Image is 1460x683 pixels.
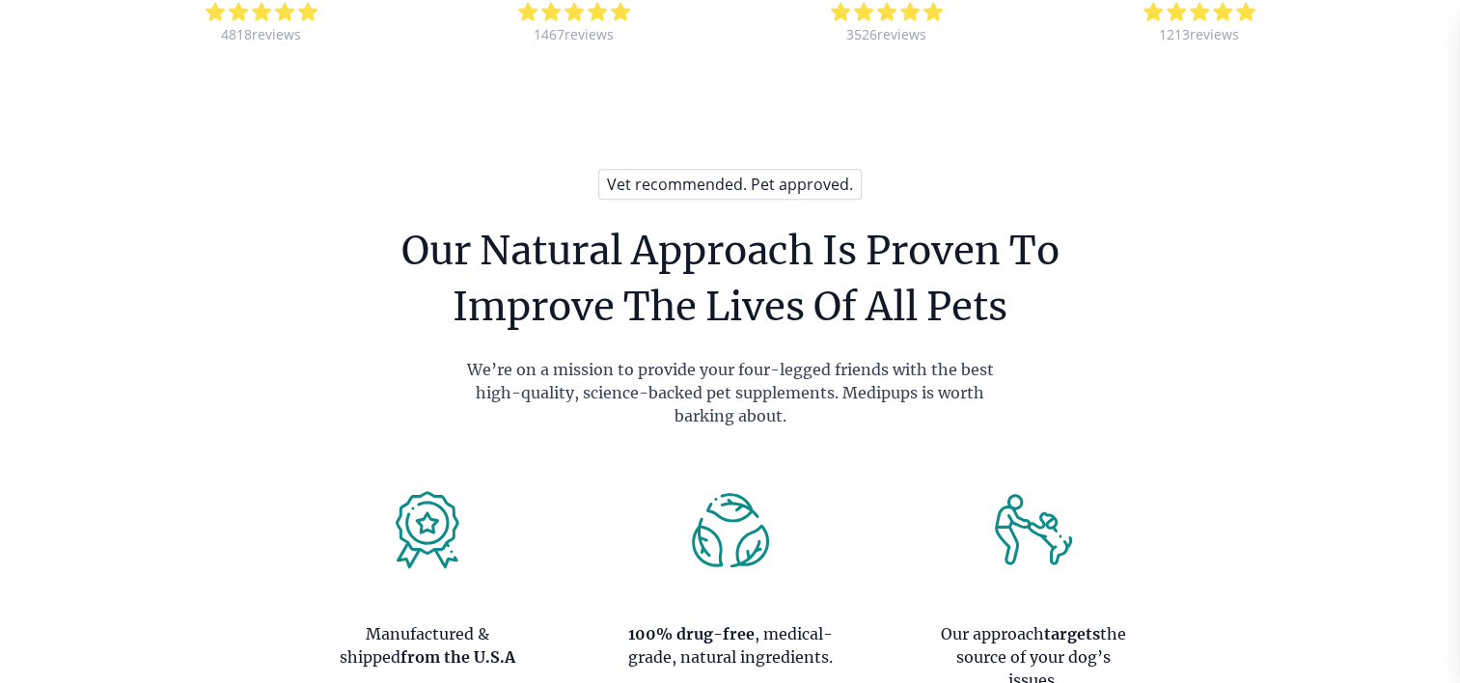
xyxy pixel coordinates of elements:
strong: targets [1044,624,1100,643]
h3: Our Natural Approach Is Proven To Improve The Lives Of All Pets [401,223,1060,335]
div: 3526 reviews [846,25,926,43]
div: 1213 reviews [1159,25,1239,43]
div: 4818 reviews [221,25,301,43]
strong: from the U.S.A [400,647,515,667]
div: 1467 reviews [534,25,614,43]
p: We’re on a mission to provide your four-legged friends with the best high-quality, science-backed... [467,358,994,427]
strong: 100% drug-free [628,624,755,643]
p: , medical-grade, natural ingredients. [627,622,834,669]
p: Manufactured & shipped [324,622,531,669]
h3: Vet recommended. Pet approved. [598,169,862,200]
